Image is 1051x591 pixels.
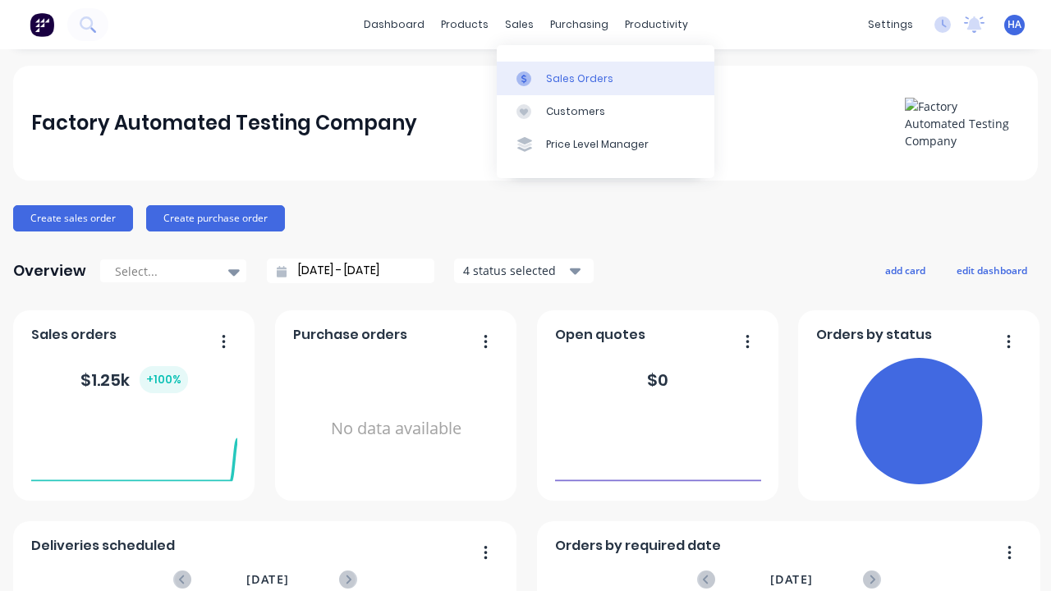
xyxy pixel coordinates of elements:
[13,254,86,287] div: Overview
[617,12,696,37] div: productivity
[30,12,54,37] img: Factory
[546,71,613,86] div: Sales Orders
[454,259,594,283] button: 4 status selected
[542,12,617,37] div: purchasing
[140,366,188,393] div: + 100 %
[80,366,188,393] div: $ 1.25k
[946,259,1038,281] button: edit dashboard
[146,205,285,231] button: Create purchase order
[433,12,497,37] div: products
[874,259,936,281] button: add card
[1007,17,1021,32] span: HA
[13,205,133,231] button: Create sales order
[31,536,175,556] span: Deliveries scheduled
[31,325,117,345] span: Sales orders
[497,95,714,128] a: Customers
[546,137,649,152] div: Price Level Manager
[555,536,721,556] span: Orders by required date
[497,12,542,37] div: sales
[497,62,714,94] a: Sales Orders
[356,12,433,37] a: dashboard
[497,128,714,161] a: Price Level Manager
[246,570,289,589] span: [DATE]
[463,262,567,279] div: 4 status selected
[293,325,407,345] span: Purchase orders
[905,98,1020,149] img: Factory Automated Testing Company
[647,368,668,392] div: $ 0
[31,107,417,140] div: Factory Automated Testing Company
[293,351,499,506] div: No data available
[555,325,645,345] span: Open quotes
[770,570,813,589] span: [DATE]
[546,104,605,119] div: Customers
[860,12,921,37] div: settings
[816,325,932,345] span: Orders by status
